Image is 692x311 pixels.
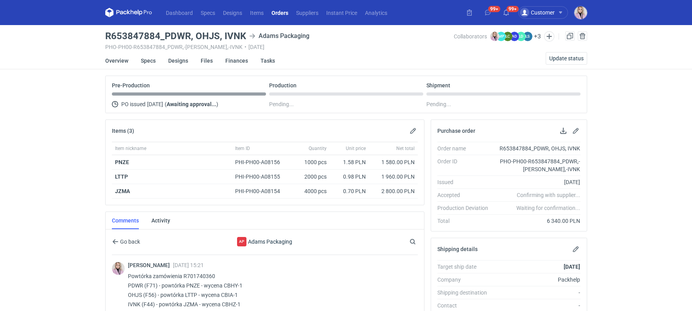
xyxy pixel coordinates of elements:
a: Tasks [261,52,275,69]
div: Adams Packaging [249,31,309,41]
button: Edit purchase order [571,126,581,136]
button: Update status [546,52,587,65]
a: Overview [105,52,128,69]
span: Pending... [269,99,294,109]
a: Designs [219,8,246,17]
h3: R653847884_PDWR, OHJS, IVNK [105,31,246,41]
div: R653847884_PDWR, OHJS, IVNK [494,145,581,152]
img: Klaudia Wiśniewska [490,32,500,41]
h2: Items (3) [112,128,134,134]
div: PHO-PH00-R653847884_PDWR,-[PERSON_NAME],-IVNK [DATE] [105,44,454,50]
button: Edit items [408,126,418,136]
a: Analytics [361,8,391,17]
div: 1.58 PLN [333,158,366,166]
div: - [494,302,581,309]
a: Suppliers [292,8,322,17]
p: Pre-Production [112,82,150,89]
a: Dashboard [162,8,197,17]
div: 6 340.00 PLN [494,217,581,225]
div: PHI-PH00-A08154 [235,187,288,195]
div: Accepted [437,191,494,199]
figcaption: ŁD [516,32,526,41]
div: Issued [437,178,494,186]
button: Edit collaborators [544,31,554,42]
div: Contact [437,302,494,309]
span: Go back [119,239,140,244]
div: 2 800.00 PLN [372,187,415,195]
div: [DATE] [494,178,581,186]
div: 0.98 PLN [333,173,366,181]
img: Klaudia Wiśniewska [112,262,125,275]
div: Packhelp [494,276,581,284]
div: 4000 pcs [291,184,330,199]
h2: Shipping details [437,246,478,252]
a: Items [246,8,268,17]
span: Collaborators [454,33,487,40]
span: • [244,44,246,50]
p: Shipment [426,82,450,89]
a: PNZE [115,159,129,165]
div: 1000 pcs [291,155,330,170]
a: JZMA [115,188,130,194]
span: Update status [549,56,584,61]
div: Order ID [437,157,494,173]
a: Designs [168,52,188,69]
span: [PERSON_NAME] [128,262,173,268]
em: Waiting for confirmation... [516,204,580,212]
img: Klaudia Wiśniewska [574,6,587,19]
div: 0.70 PLN [333,187,366,195]
div: Shipping destination [437,289,494,297]
a: Duplicate [565,31,575,41]
div: Adams Packaging [200,237,329,246]
p: Production [269,82,297,89]
a: Comments [112,212,139,229]
div: Production Deviation [437,204,494,212]
a: LTTP [115,174,128,180]
a: Orders [268,8,292,17]
div: Company [437,276,494,284]
button: Edit shipping details [571,244,581,254]
div: Target ship date [437,263,494,271]
p: Powtórka zamówienia R701740360 PDWR (F71) - powtórka PNZE - wycena CBHY-1 OHJS (F56) - powtórka L... [128,271,412,309]
button: Customer [518,6,574,19]
input: Search [408,237,433,246]
button: Go back [112,237,140,246]
span: ) [216,101,218,107]
span: Unit price [346,145,366,152]
strong: Awaiting approval... [167,101,216,107]
span: ( [165,101,167,107]
div: PHI-PH00-A08156 [235,158,288,166]
em: Confirming with supplier... [517,192,580,198]
button: Download PO [559,126,568,136]
h2: Purchase order [437,128,475,134]
div: PHO-PH00-R653847884_PDWR,-[PERSON_NAME],-IVNK [494,157,581,173]
span: Quantity [309,145,327,152]
div: Customer [520,8,555,17]
figcaption: MP [496,32,506,41]
figcaption: ŁS [523,32,532,41]
a: Finances [225,52,248,69]
a: Activity [151,212,170,229]
div: 2000 pcs [291,170,330,184]
a: Files [201,52,213,69]
button: 99+ [482,6,494,19]
div: PHI-PH00-A08155 [235,173,288,181]
a: Specs [141,52,156,69]
span: [DATE] 15:21 [173,262,204,268]
span: Item nickname [115,145,146,152]
span: Item ID [235,145,250,152]
a: Specs [197,8,219,17]
figcaption: AP [237,237,246,246]
button: Cancel order [578,31,587,41]
strong: [DATE] [564,264,580,270]
div: 1 580.00 PLN [372,158,415,166]
div: Pending... [426,99,581,109]
figcaption: AD [510,32,519,41]
figcaption: ŁC [503,32,512,41]
div: Order name [437,145,494,152]
div: Adams Packaging [237,237,246,246]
